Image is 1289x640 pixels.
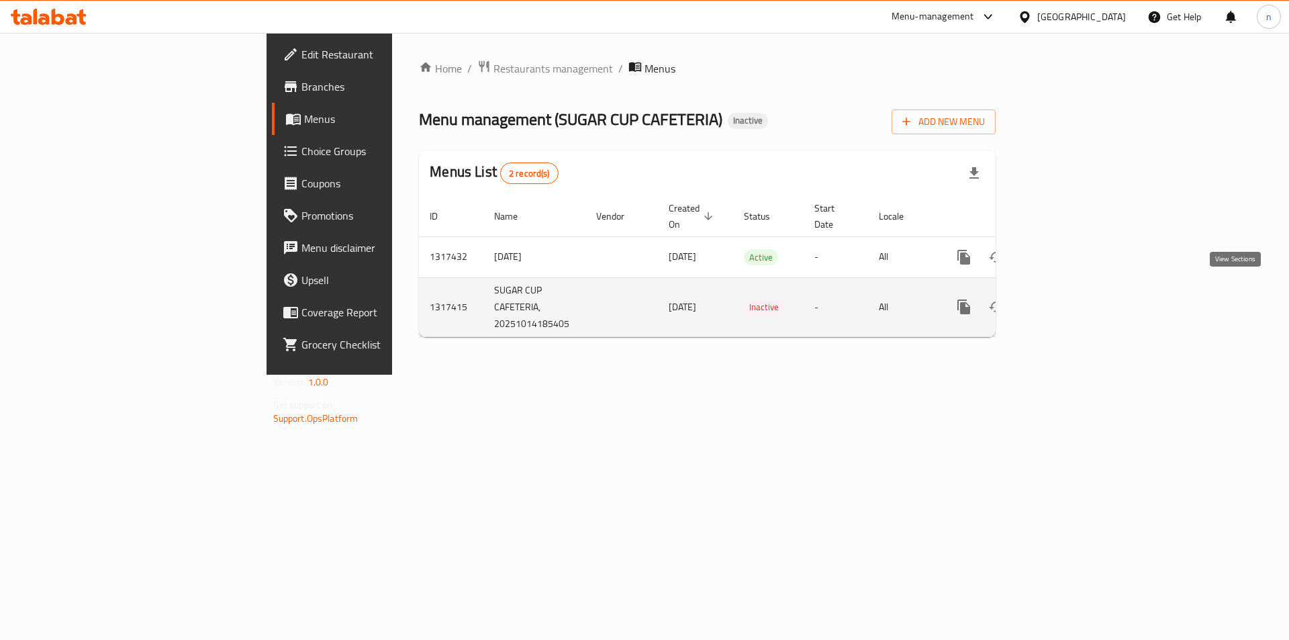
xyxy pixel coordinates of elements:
[273,373,306,391] span: Version:
[902,113,985,130] span: Add New Menu
[948,241,980,273] button: more
[1037,9,1126,24] div: [GEOGRAPHIC_DATA]
[272,328,482,361] a: Grocery Checklist
[1266,9,1272,24] span: n
[301,143,471,159] span: Choice Groups
[669,200,717,232] span: Created On
[892,9,974,25] div: Menu-management
[301,272,471,288] span: Upsell
[301,79,471,95] span: Branches
[728,113,768,129] div: Inactive
[980,241,1012,273] button: Change Status
[744,249,778,265] div: Active
[868,277,937,336] td: All
[419,196,1088,337] table: enhanced table
[958,157,990,189] div: Export file
[272,232,482,264] a: Menu disclaimer
[501,167,558,180] span: 2 record(s)
[744,300,784,315] span: Inactive
[419,60,996,77] nav: breadcrumb
[669,298,696,316] span: [DATE]
[301,240,471,256] span: Menu disclaimer
[272,71,482,103] a: Branches
[419,104,722,134] span: Menu management ( SUGAR CUP CAFETERIA )
[804,236,868,277] td: -
[744,208,787,224] span: Status
[804,277,868,336] td: -
[272,199,482,232] a: Promotions
[301,46,471,62] span: Edit Restaurant
[301,208,471,224] span: Promotions
[483,277,585,336] td: SUGAR CUP CAFETERIA, 20251014185405
[728,115,768,126] span: Inactive
[644,60,675,77] span: Menus
[272,296,482,328] a: Coverage Report
[483,236,585,277] td: [DATE]
[430,162,558,184] h2: Menus List
[304,111,471,127] span: Menus
[273,410,359,427] a: Support.OpsPlatform
[301,304,471,320] span: Coverage Report
[892,109,996,134] button: Add New Menu
[272,264,482,296] a: Upsell
[669,248,696,265] span: [DATE]
[868,236,937,277] td: All
[430,208,455,224] span: ID
[500,163,559,184] div: Total records count
[272,167,482,199] a: Coupons
[980,291,1012,323] button: Change Status
[879,208,921,224] span: Locale
[308,373,329,391] span: 1.0.0
[301,336,471,353] span: Grocery Checklist
[814,200,852,232] span: Start Date
[493,60,613,77] span: Restaurants management
[301,175,471,191] span: Coupons
[477,60,613,77] a: Restaurants management
[937,196,1088,237] th: Actions
[272,38,482,71] a: Edit Restaurant
[948,291,980,323] button: more
[618,60,623,77] li: /
[596,208,642,224] span: Vendor
[272,135,482,167] a: Choice Groups
[272,103,482,135] a: Menus
[273,396,335,414] span: Get support on:
[494,208,535,224] span: Name
[744,250,778,265] span: Active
